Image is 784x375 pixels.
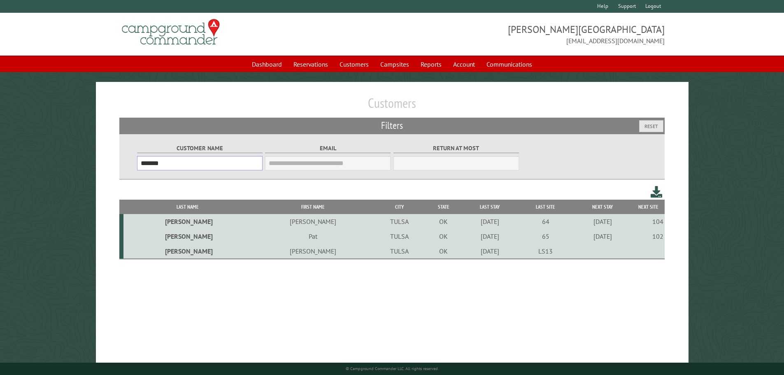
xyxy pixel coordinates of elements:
h2: Filters [119,118,665,133]
div: [DATE] [463,217,517,226]
td: [PERSON_NAME] [252,244,373,259]
div: [DATE] [463,247,517,255]
h1: Customers [119,95,665,118]
th: Last Name [123,200,252,214]
label: Email [265,144,391,153]
div: [DATE] [575,232,630,240]
td: TULSA [373,214,426,229]
a: Communications [482,56,537,72]
th: First Name [252,200,373,214]
td: OK [426,229,462,244]
img: Campground Commander [119,16,222,48]
td: OK [426,214,462,229]
th: Last Site [518,200,574,214]
button: Reset [639,120,663,132]
a: Reservations [288,56,333,72]
td: 102 [632,229,665,244]
label: Return at most [393,144,519,153]
small: © Campground Commander LLC. All rights reserved. [346,366,439,371]
a: Campsites [375,56,414,72]
label: Customer Name [137,144,263,153]
td: 64 [518,214,574,229]
a: Customers [335,56,374,72]
th: Next Stay [573,200,632,214]
td: [PERSON_NAME] [123,244,252,259]
td: 104 [632,214,665,229]
td: OK [426,244,462,259]
a: Dashboard [247,56,287,72]
span: [PERSON_NAME][GEOGRAPHIC_DATA] [EMAIL_ADDRESS][DOMAIN_NAME] [392,23,665,46]
th: Next Site [632,200,665,214]
td: [PERSON_NAME] [123,229,252,244]
td: TULSA [373,229,426,244]
div: [DATE] [575,217,630,226]
a: Reports [416,56,447,72]
td: Pat [252,229,373,244]
div: [DATE] [463,232,517,240]
td: LS13 [518,244,574,259]
th: State [426,200,462,214]
td: [PERSON_NAME] [252,214,373,229]
th: City [373,200,426,214]
td: [PERSON_NAME] [123,214,252,229]
a: Download this customer list (.csv) [651,184,663,200]
td: TULSA [373,244,426,259]
th: Last Stay [461,200,518,214]
a: Account [448,56,480,72]
td: 65 [518,229,574,244]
